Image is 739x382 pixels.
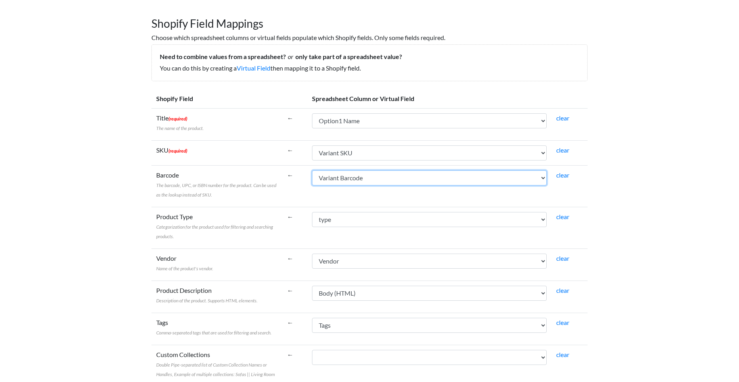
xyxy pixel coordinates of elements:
label: Title [156,113,204,132]
a: clear [556,146,569,154]
span: Description of the product. Supports HTML elements. [156,298,258,304]
td: ← [282,108,307,140]
h5: Need to combine values from a spreadsheet? only take part of a spreadsheet value? [160,53,579,60]
a: clear [556,319,569,326]
a: clear [556,213,569,220]
iframe: Drift Widget Chat Controller [699,342,729,372]
a: clear [556,114,569,122]
a: clear [556,286,569,294]
span: The barcode, UPC, or ISBN number for the product. Can be used as the lookup instead of SKU. [156,182,276,198]
span: Categorization for the product used for filtering and searching products. [156,224,273,239]
th: Shopify Field [151,89,282,109]
span: Comma-separated tags that are used for filtering and search. [156,330,272,336]
label: Product Description [156,286,258,305]
td: ← [282,248,307,281]
td: ← [282,207,307,248]
h6: Choose which spreadsheet columns or virtual fields populate which Shopify fields. Only some field... [151,34,588,41]
label: Vendor [156,254,213,273]
a: clear [556,171,569,179]
label: Product Type [156,212,278,241]
label: Tags [156,318,272,337]
td: ← [282,313,307,345]
td: ← [282,281,307,313]
label: Barcode [156,170,278,199]
a: Virtual Field [237,64,270,72]
th: Spreadsheet Column or Virtual Field [307,89,588,109]
a: clear [556,351,569,358]
h1: Shopify Field Mappings [151,9,588,31]
td: ← [282,165,307,207]
span: The name of the product. [156,125,204,131]
span: (required) [168,116,187,122]
span: (required) [168,148,187,154]
a: clear [556,254,569,262]
i: or [286,53,295,60]
td: ← [282,140,307,165]
span: Name of the product's vendor. [156,265,213,271]
p: You can do this by creating a then mapping it to a Shopify field. [160,63,579,73]
label: SKU [156,145,187,155]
